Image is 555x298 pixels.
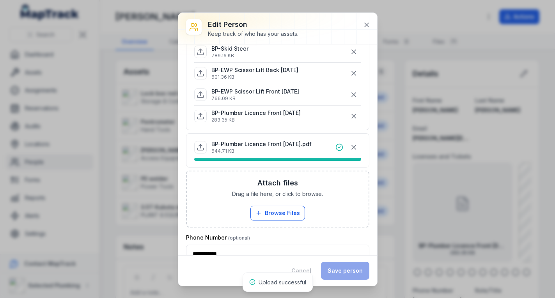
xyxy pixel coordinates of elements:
p: BP-EWP Scissor Lift Back [DATE] [211,66,298,74]
p: 601.36 KB [211,74,298,80]
div: Keep track of who has your assets. [208,30,298,38]
button: Browse Files [250,206,305,220]
h3: Edit person [208,19,298,30]
span: Upload successful [259,279,306,286]
p: BP-Plumber Licence Front [DATE].pdf [211,140,312,148]
p: BP-EWP Scissor Lift Front [DATE] [211,88,299,95]
p: BP-Skid Steer [211,45,248,53]
p: 789.16 KB [211,53,248,59]
span: Drag a file here, or click to browse. [232,190,323,198]
p: 283.35 KB [211,117,301,123]
p: BP-Plumber Licence Front [DATE] [211,109,301,117]
h3: Attach files [257,178,298,189]
p: 644.71 KB [211,148,312,154]
p: 766.09 KB [211,95,299,102]
label: Phone Number [186,234,250,242]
